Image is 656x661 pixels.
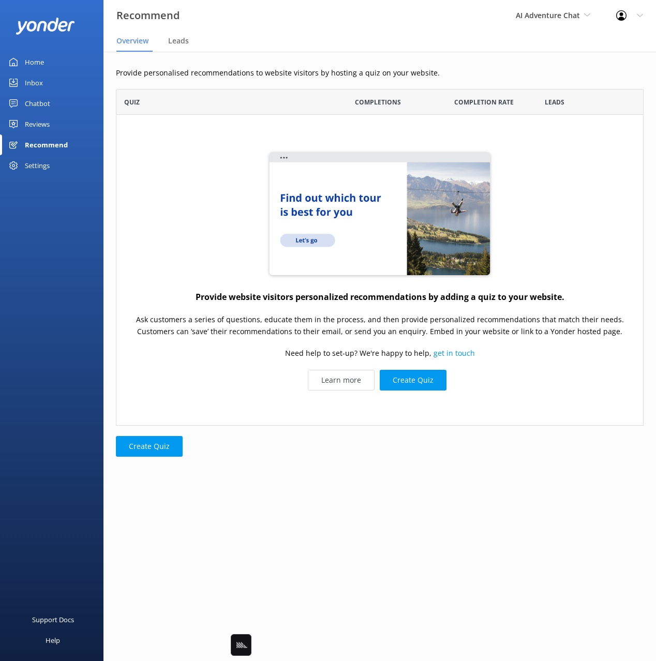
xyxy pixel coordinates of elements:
div: Recommend [25,134,68,155]
span: AI Adventure Chat [516,10,580,20]
button: Create Quiz [380,370,446,390]
p: Need help to set-up? We're happy to help, [285,348,475,359]
div: Home [25,52,44,72]
a: Learn more [308,370,375,390]
div: Chatbot [25,93,50,114]
div: Support Docs [32,609,74,630]
p: Provide personalised recommendations to website visitors by hosting a quiz on your website. [116,67,644,79]
img: yonder-white-logo.png [16,18,75,35]
a: get in touch [434,349,475,358]
h3: Recommend [116,7,180,24]
div: Settings [25,155,50,176]
button: Create Quiz [116,436,183,457]
span: Leads [545,97,564,107]
span: Completion Rate [454,97,514,107]
span: Leads [168,36,189,46]
p: Ask customers a series of questions, educate them in the process, and then provide personalized r... [127,314,633,338]
h4: Provide website visitors personalized recommendations by adding a quiz to your website. [196,291,564,304]
div: grid [116,115,644,425]
img: quiz-website... [266,150,494,279]
span: Overview [116,36,148,46]
div: Inbox [25,72,43,93]
span: Completions [355,97,401,107]
span: Quiz [124,97,140,107]
div: Reviews [25,114,50,134]
div: Help [46,630,60,651]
